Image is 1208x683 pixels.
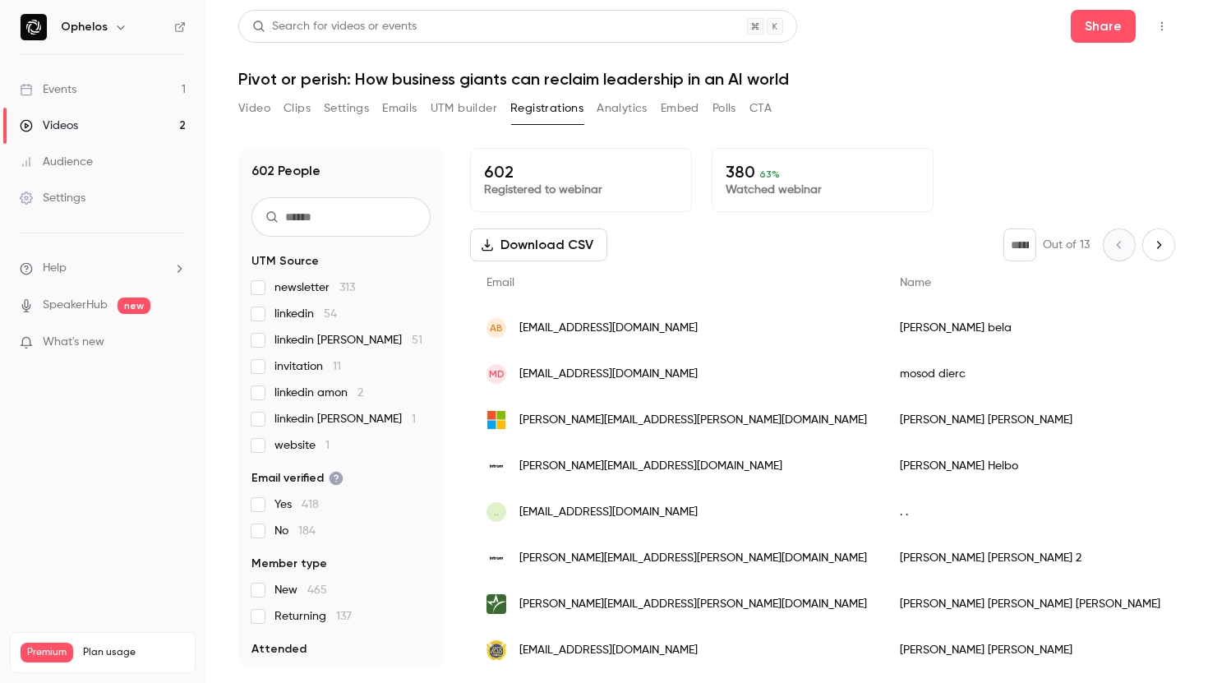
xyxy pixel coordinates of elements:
span: [PERSON_NAME][EMAIL_ADDRESS][PERSON_NAME][DOMAIN_NAME] [519,550,867,567]
button: Next page [1142,228,1175,261]
span: Ab [490,321,503,335]
button: Download CSV [470,228,607,261]
span: linkedin [274,306,337,322]
span: [PERSON_NAME][EMAIL_ADDRESS][PERSON_NAME][DOMAIN_NAME] [519,412,867,429]
span: Plan usage [83,646,185,659]
span: [EMAIL_ADDRESS][DOMAIN_NAME] [519,642,698,659]
div: [PERSON_NAME] bela [883,305,1177,351]
span: website [274,437,330,454]
button: Polls [712,95,736,122]
img: intrum.com [486,456,506,476]
button: Analytics [597,95,648,122]
button: Embed [661,95,699,122]
li: help-dropdown-opener [20,260,186,277]
span: Name [900,277,931,288]
button: CTA [749,95,772,122]
button: Settings [324,95,369,122]
div: [PERSON_NAME] [PERSON_NAME] [883,397,1177,443]
span: .. [494,505,499,519]
button: Emails [382,95,417,122]
span: linkedin [PERSON_NAME] [274,332,422,348]
span: [PERSON_NAME][EMAIL_ADDRESS][DOMAIN_NAME] [519,458,782,475]
span: 54 [324,308,337,320]
span: UTM Source [251,253,319,270]
img: Ophelos [21,14,47,40]
img: orklafoods.se [486,594,506,614]
span: Email verified [251,470,343,487]
span: md [489,367,505,381]
span: Premium [21,643,73,662]
div: [PERSON_NAME] Helbo [883,443,1177,489]
div: Search for videos or events [252,18,417,35]
span: [EMAIL_ADDRESS][DOMAIN_NAME] [519,366,698,383]
span: 63 % [759,168,780,180]
span: [PERSON_NAME][EMAIL_ADDRESS][PERSON_NAME][DOMAIN_NAME] [519,596,867,613]
div: [PERSON_NAME] [PERSON_NAME] [883,627,1177,673]
div: [PERSON_NAME] [PERSON_NAME] [PERSON_NAME] [883,581,1177,627]
img: microsoft.com [486,410,506,430]
span: newsletter [274,279,355,296]
p: Out of 13 [1043,237,1090,253]
p: 602 [484,162,678,182]
img: fano.se [486,640,506,659]
span: 418 [302,499,319,510]
div: Audience [20,154,93,170]
div: Videos [20,118,78,134]
span: [EMAIL_ADDRESS][DOMAIN_NAME] [519,504,698,521]
span: 2 [357,387,363,399]
button: Registrations [510,95,583,122]
span: Email [486,277,514,288]
p: Registered to webinar [484,182,678,198]
span: 465 [307,584,327,596]
span: linkedin [PERSON_NAME] [274,411,416,427]
span: invitation [274,358,341,375]
h1: Pivot or perish: How business giants can reclaim leadership in an AI world [238,69,1175,89]
span: New [274,582,327,598]
div: Settings [20,190,85,206]
a: SpeakerHub [43,297,108,314]
span: Returning [274,608,352,625]
span: new [118,298,150,314]
p: 380 [726,162,920,182]
button: UTM builder [431,95,497,122]
h1: 602 People [251,161,320,181]
button: Video [238,95,270,122]
span: Help [43,260,67,277]
div: Events [20,81,76,98]
div: [PERSON_NAME] [PERSON_NAME] 2 [883,535,1177,581]
span: 184 [298,525,316,537]
span: 11 [333,361,341,372]
span: No [274,523,316,539]
h6: Ophelos [61,19,108,35]
p: Watched webinar [726,182,920,198]
span: 51 [412,335,422,346]
button: Top Bar Actions [1149,13,1175,39]
span: Attended [251,641,307,658]
span: Yes [274,496,319,513]
span: [EMAIL_ADDRESS][DOMAIN_NAME] [519,320,698,337]
img: intrum.com [486,548,506,568]
span: 1 [412,413,416,425]
div: . . [883,489,1177,535]
button: Clips [284,95,311,122]
span: Member type [251,556,327,572]
div: mosod dierc [883,351,1177,397]
span: 313 [339,282,355,293]
button: Share [1071,10,1136,43]
span: 137 [336,611,352,622]
span: 1 [325,440,330,451]
span: What's new [43,334,104,351]
span: linkedin amon [274,385,363,401]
